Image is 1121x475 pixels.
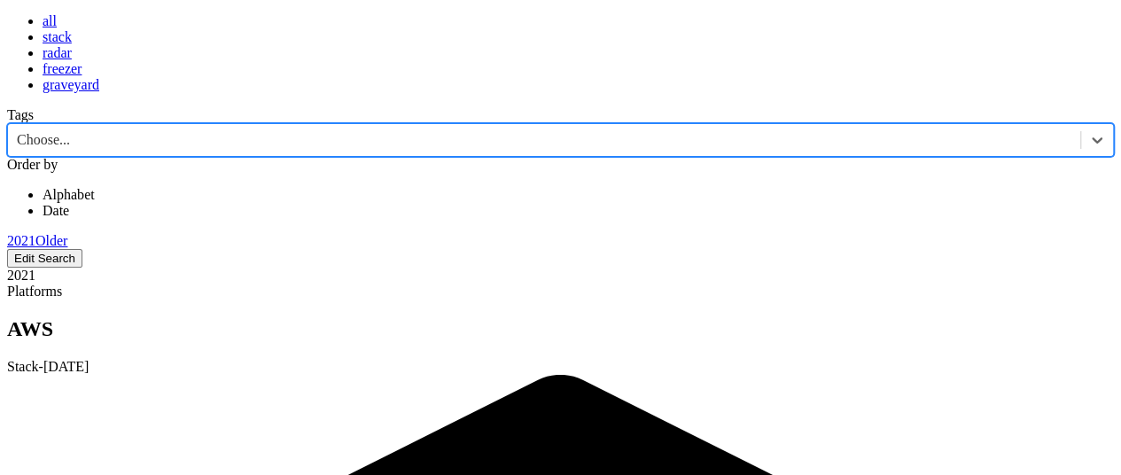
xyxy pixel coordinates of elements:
[43,77,99,92] a: graveyard
[7,268,35,283] label: 2021
[7,359,39,374] span: Stack
[7,359,1114,375] div: -
[7,107,1114,123] div: Tags
[7,233,35,248] a: 2021
[43,203,1114,219] li: Date
[43,13,57,28] a: all
[7,157,1114,173] div: Order by
[43,187,1114,203] li: Alphabet
[35,233,67,248] a: Older
[43,45,72,60] a: radar
[7,249,82,268] button: Edit Search
[43,29,72,44] a: stack
[7,284,62,299] span: Platforms
[43,61,82,76] a: freezer
[43,359,90,374] span: [DATE]
[7,317,1114,341] h2: AWS
[17,132,70,148] div: Choose...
